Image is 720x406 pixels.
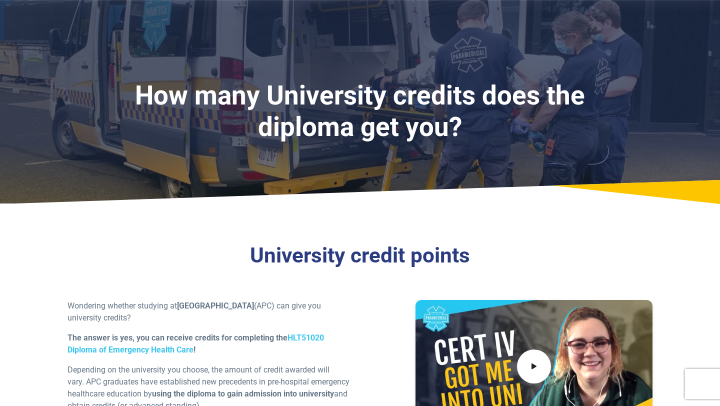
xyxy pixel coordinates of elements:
[152,389,334,398] strong: using the diploma to gain admission into university
[177,301,254,310] strong: [GEOGRAPHIC_DATA]
[67,243,652,268] h3: University credit points
[67,333,324,354] strong: The answer is yes, you can receive credits for completing the !
[102,80,618,143] h1: How many University credits does the diploma get you?
[67,300,354,324] p: Wondering whether studying at (APC) can give you university credits?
